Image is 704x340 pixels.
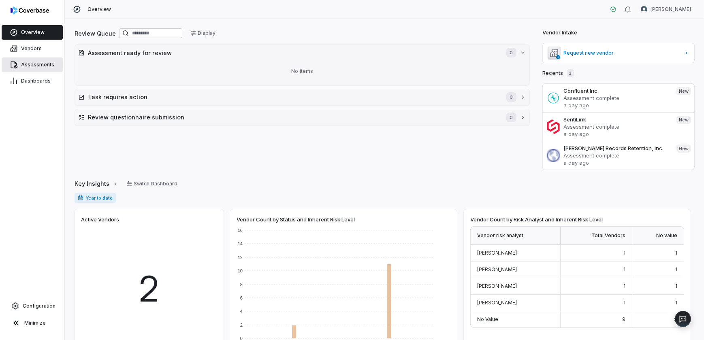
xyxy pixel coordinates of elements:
a: Overview [2,25,63,40]
span: 3 [567,69,574,77]
span: Active Vendors [81,216,119,223]
span: 9 [674,316,677,322]
span: 0 [506,113,516,122]
a: Dashboards [2,74,63,88]
span: [PERSON_NAME] [477,250,517,256]
p: Assessment complete [564,123,670,130]
span: Configuration [23,303,55,309]
h3: [PERSON_NAME] Records Retention, Inc. [564,144,670,152]
span: Vendor Count by Risk Analyst and Inherent Risk Level [470,216,603,223]
a: SentiLinkAssessment completea day agoNew [543,112,695,141]
span: Overview [21,29,45,36]
div: Vendor risk analyst [471,227,561,245]
span: [PERSON_NAME] [477,266,517,272]
div: No value [632,227,684,245]
span: 1 [623,250,625,256]
span: Assessments [21,62,54,68]
h2: Review questionnaire submission [88,113,498,121]
button: Key Insights [72,175,121,192]
span: 0 [506,48,516,57]
span: 2 [138,263,160,315]
text: 8 [240,282,243,287]
h3: SentiLink [564,116,670,123]
text: 2 [240,323,243,327]
button: Display [186,27,220,39]
button: Curtis Nohl avatar[PERSON_NAME] [636,3,696,15]
span: [PERSON_NAME] [651,6,691,13]
span: 1 [623,283,625,289]
span: 1 [675,283,677,289]
h2: Assessment ready for review [88,49,498,57]
span: 0 [506,92,516,102]
span: Year to date [75,193,116,203]
text: 14 [238,241,243,246]
a: Key Insights [75,175,118,192]
svg: Date range for report [78,195,83,201]
span: Key Insights [75,179,109,188]
text: 16 [238,228,243,233]
span: New [676,87,691,95]
span: Request new vendor [564,50,681,56]
img: logo-D7KZi-bG.svg [11,6,49,15]
span: Dashboards [21,78,51,84]
span: 1 [623,266,625,272]
h2: Vendor Intake [543,29,578,37]
text: 4 [240,309,243,314]
span: Overview [87,6,111,13]
div: Total Vendors [561,227,632,245]
span: 1 [675,266,677,272]
p: Assessment complete [564,94,670,102]
h2: Recents [543,69,574,77]
span: No Value [477,316,498,322]
span: Vendor Count by Status and Inherent Risk Level [237,216,355,223]
text: 10 [238,268,243,273]
h2: Review Queue [75,29,116,38]
span: [PERSON_NAME] [477,283,517,289]
span: 9 [622,316,625,322]
span: [PERSON_NAME] [477,300,517,306]
button: Review questionnaire submission0 [75,109,529,125]
p: Assessment complete [564,152,670,159]
button: Assessment ready for review0 [75,45,529,61]
span: 1 [675,250,677,256]
a: [PERSON_NAME] Records Retention, Inc.Assessment completea day agoNew [543,141,695,170]
a: Assessments [2,57,63,72]
button: Minimize [3,315,61,331]
h3: Confluent Inc. [564,87,670,94]
img: Curtis Nohl avatar [641,6,647,13]
a: Request new vendor [543,43,695,63]
h2: Task requires action [88,93,498,101]
span: New [676,116,691,124]
p: a day ago [564,130,670,138]
button: Task requires action0 [75,89,529,105]
span: Vendors [21,45,42,52]
span: New [676,144,691,153]
p: a day ago [564,159,670,166]
a: Configuration [3,299,61,313]
span: 1 [623,300,625,306]
a: Vendors [2,41,63,56]
button: Switch Dashboard [122,178,182,190]
div: No items [78,61,526,82]
text: 12 [238,255,243,260]
span: 1 [675,300,677,306]
p: a day ago [564,102,670,109]
a: Confluent Inc.Assessment completea day agoNew [543,84,695,112]
span: Minimize [24,320,46,326]
text: 6 [240,295,243,300]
